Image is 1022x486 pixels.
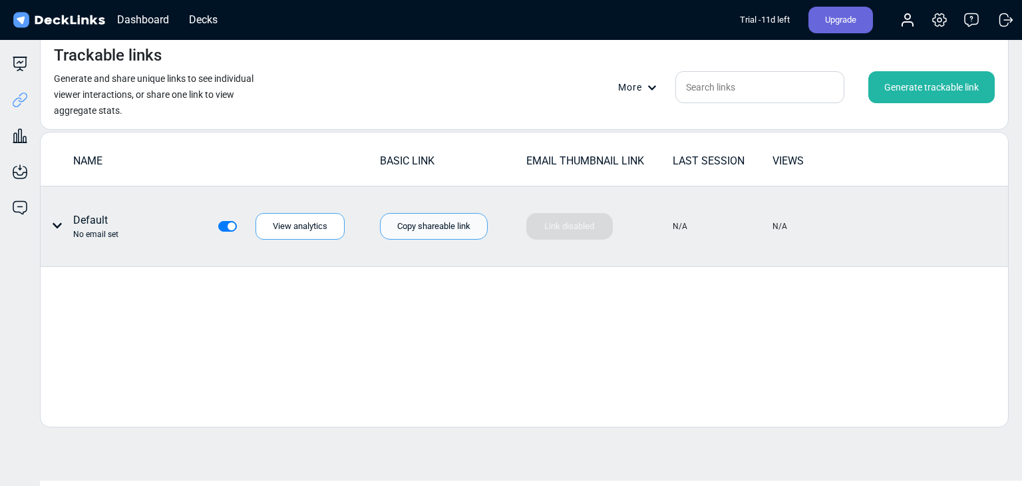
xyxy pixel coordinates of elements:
input: Search links [675,71,844,103]
div: N/A [673,220,687,232]
div: Decks [182,11,224,28]
td: BASIC LINK [379,152,526,176]
div: Trial - 11 d left [740,7,790,33]
div: N/A [772,220,787,232]
div: VIEWS [772,153,871,169]
div: No email set [73,228,118,240]
div: Generate trackable link [868,71,995,103]
div: More [618,81,665,95]
div: Default [73,212,118,240]
div: LAST SESSION [673,153,771,169]
div: NAME [73,153,379,169]
div: Copy shareable link [380,213,488,240]
h4: Trackable links [54,46,162,65]
div: Dashboard [110,11,176,28]
td: EMAIL THUMBNAIL LINK [526,152,672,176]
div: Upgrade [808,7,873,33]
img: DeckLinks [11,11,107,30]
small: Generate and share unique links to see individual viewer interactions, or share one link to view ... [54,73,254,116]
div: View analytics [255,213,345,240]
